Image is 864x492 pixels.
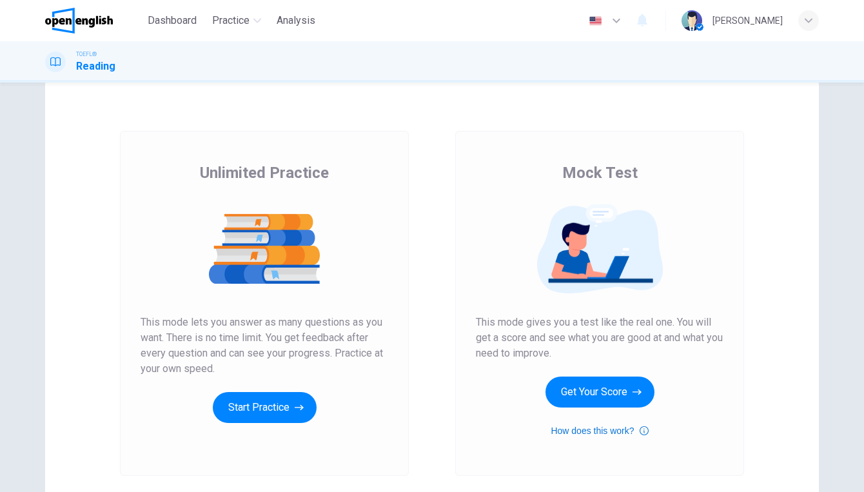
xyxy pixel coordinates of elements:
[551,423,648,438] button: How does this work?
[76,50,97,59] span: TOEFL®
[213,392,317,423] button: Start Practice
[271,9,320,32] button: Analysis
[562,162,638,183] span: Mock Test
[141,315,388,377] span: This mode lets you answer as many questions as you want. There is no time limit. You get feedback...
[682,10,702,31] img: Profile picture
[200,162,329,183] span: Unlimited Practice
[587,16,604,26] img: en
[712,13,783,28] div: [PERSON_NAME]
[207,9,266,32] button: Practice
[277,13,315,28] span: Analysis
[476,315,723,361] span: This mode gives you a test like the real one. You will get a score and see what you are good at a...
[212,13,250,28] span: Practice
[45,8,113,34] img: OpenEnglish logo
[142,9,202,32] button: Dashboard
[76,59,115,74] h1: Reading
[45,8,142,34] a: OpenEnglish logo
[148,13,197,28] span: Dashboard
[545,377,654,408] button: Get Your Score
